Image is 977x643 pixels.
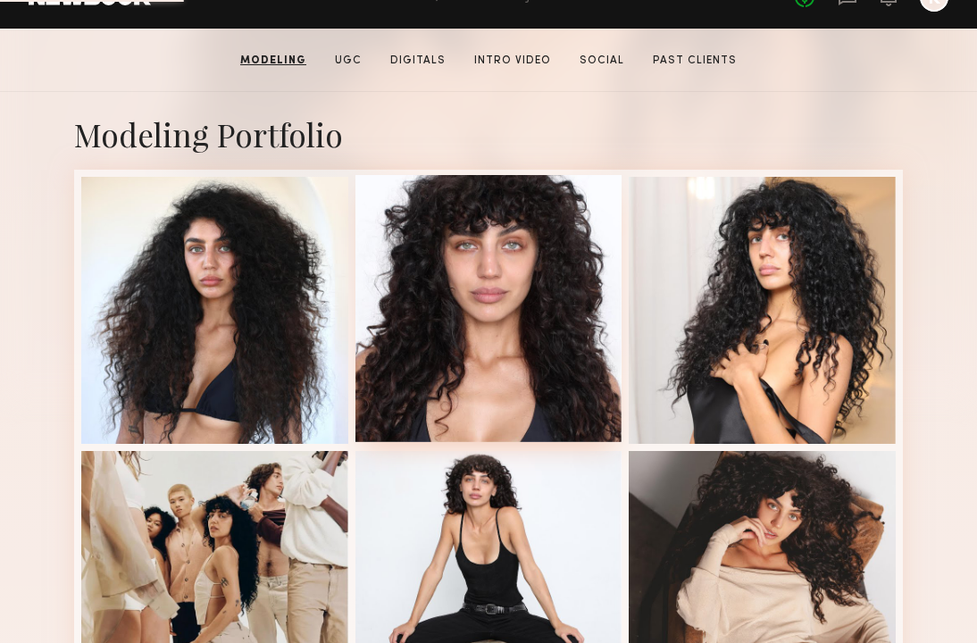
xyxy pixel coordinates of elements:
a: UGC [328,53,369,69]
a: Past Clients [646,53,744,69]
a: Intro Video [467,53,558,69]
a: Digitals [383,53,453,69]
div: Modeling Portfolio [74,113,903,155]
a: Social [572,53,631,69]
a: Modeling [233,53,313,69]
